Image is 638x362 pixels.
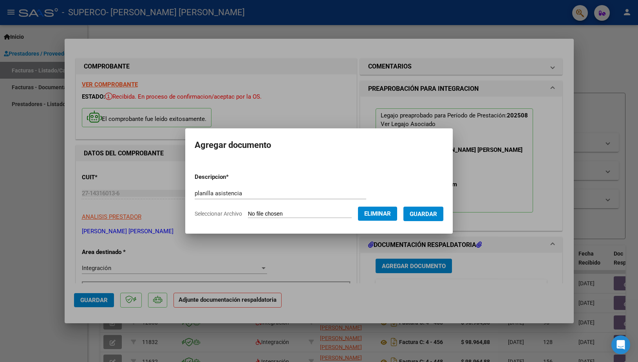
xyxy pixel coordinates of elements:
span: Eliminar [364,210,391,217]
span: Seleccionar Archivo [195,211,242,217]
button: Guardar [403,207,443,221]
button: Eliminar [358,207,397,221]
span: Guardar [410,211,437,218]
div: Open Intercom Messenger [611,335,630,354]
h2: Agregar documento [195,138,443,153]
p: Descripcion [195,173,269,182]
